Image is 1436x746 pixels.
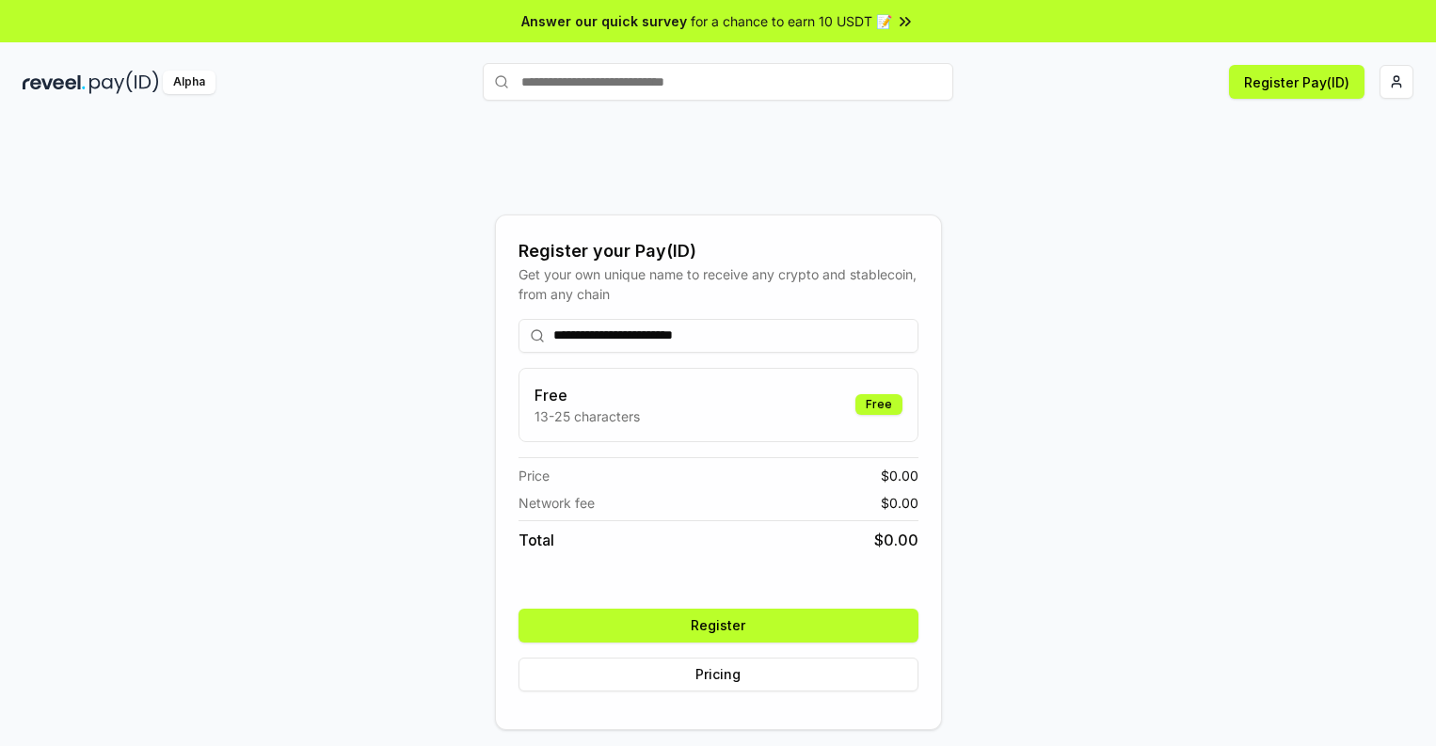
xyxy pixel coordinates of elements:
[519,238,918,264] div: Register your Pay(ID)
[89,71,159,94] img: pay_id
[535,384,640,406] h3: Free
[519,529,554,551] span: Total
[519,264,918,304] div: Get your own unique name to receive any crypto and stablecoin, from any chain
[881,466,918,485] span: $ 0.00
[519,609,918,643] button: Register
[874,529,918,551] span: $ 0.00
[535,406,640,426] p: 13-25 characters
[23,71,86,94] img: reveel_dark
[163,71,215,94] div: Alpha
[521,11,687,31] span: Answer our quick survey
[881,493,918,513] span: $ 0.00
[855,394,902,415] div: Free
[519,658,918,691] button: Pricing
[519,466,550,485] span: Price
[1229,65,1364,99] button: Register Pay(ID)
[519,493,595,513] span: Network fee
[691,11,892,31] span: for a chance to earn 10 USDT 📝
